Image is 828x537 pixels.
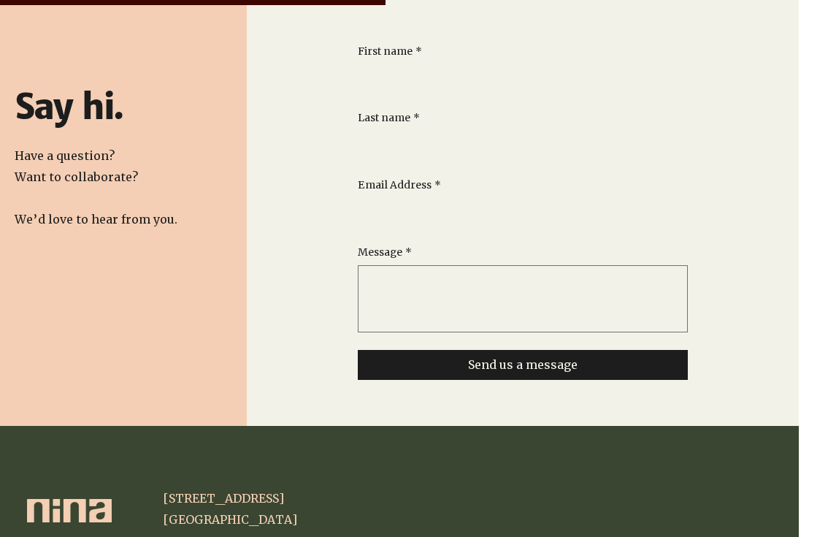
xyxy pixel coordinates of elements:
[358,199,679,228] input: Email Address
[163,491,284,506] span: [STREET_ADDRESS]
[15,148,115,163] span: Have a question?
[358,64,679,94] input: First name
[358,245,412,260] label: Message
[358,132,679,161] input: Last name
[163,512,297,527] span: [GEOGRAPHIC_DATA]
[358,111,420,126] label: Last name
[468,358,578,372] span: Send us a message
[358,178,441,193] label: Email Address
[15,85,123,129] span: Say hi.
[358,45,688,381] form: Contact Form
[358,45,422,59] label: First name
[358,350,688,380] button: Send us a message
[359,272,687,326] textarea: Message
[15,170,138,184] span: Want to collaborate?
[15,212,177,226] span: We’d love to hear from you.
